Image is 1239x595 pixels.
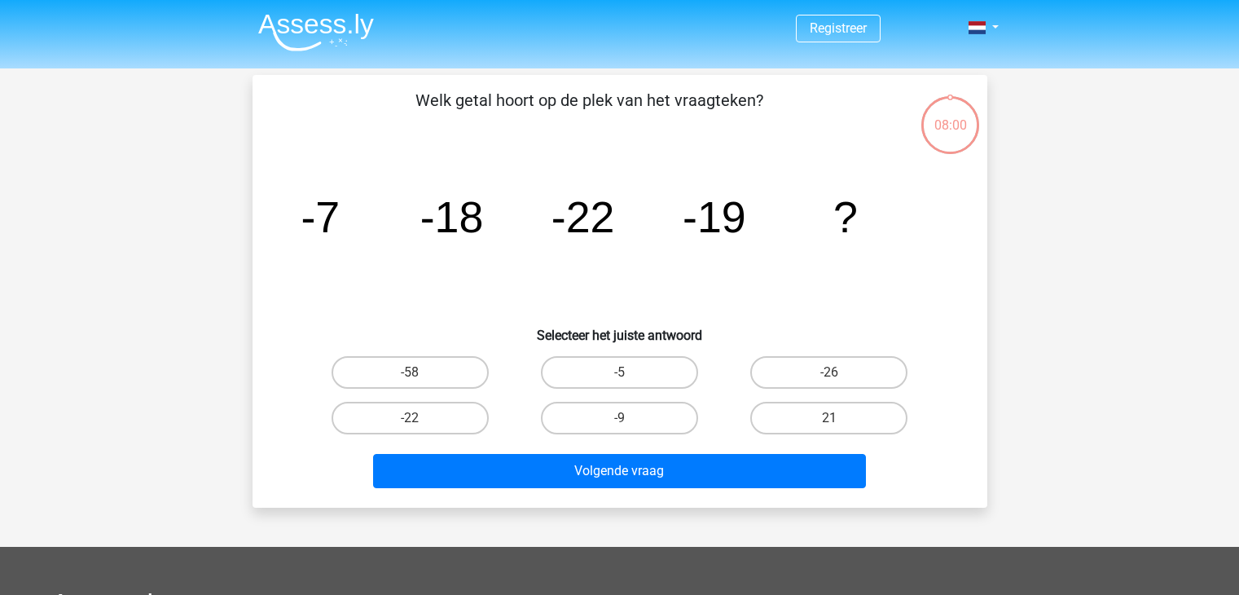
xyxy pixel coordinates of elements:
tspan: -19 [683,192,746,241]
p: Welk getal hoort op de plek van het vraagteken? [279,88,900,137]
label: -58 [332,356,489,389]
label: 21 [750,402,907,434]
label: -9 [541,402,698,434]
tspan: -7 [301,192,340,241]
tspan: -18 [420,192,483,241]
label: -5 [541,356,698,389]
tspan: -22 [551,192,614,241]
label: -26 [750,356,907,389]
button: Volgende vraag [373,454,866,488]
h6: Selecteer het juiste antwoord [279,315,961,343]
tspan: ? [833,192,858,241]
div: 08:00 [920,95,981,135]
label: -22 [332,402,489,434]
img: Assessly [258,13,374,51]
a: Registreer [810,20,867,36]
